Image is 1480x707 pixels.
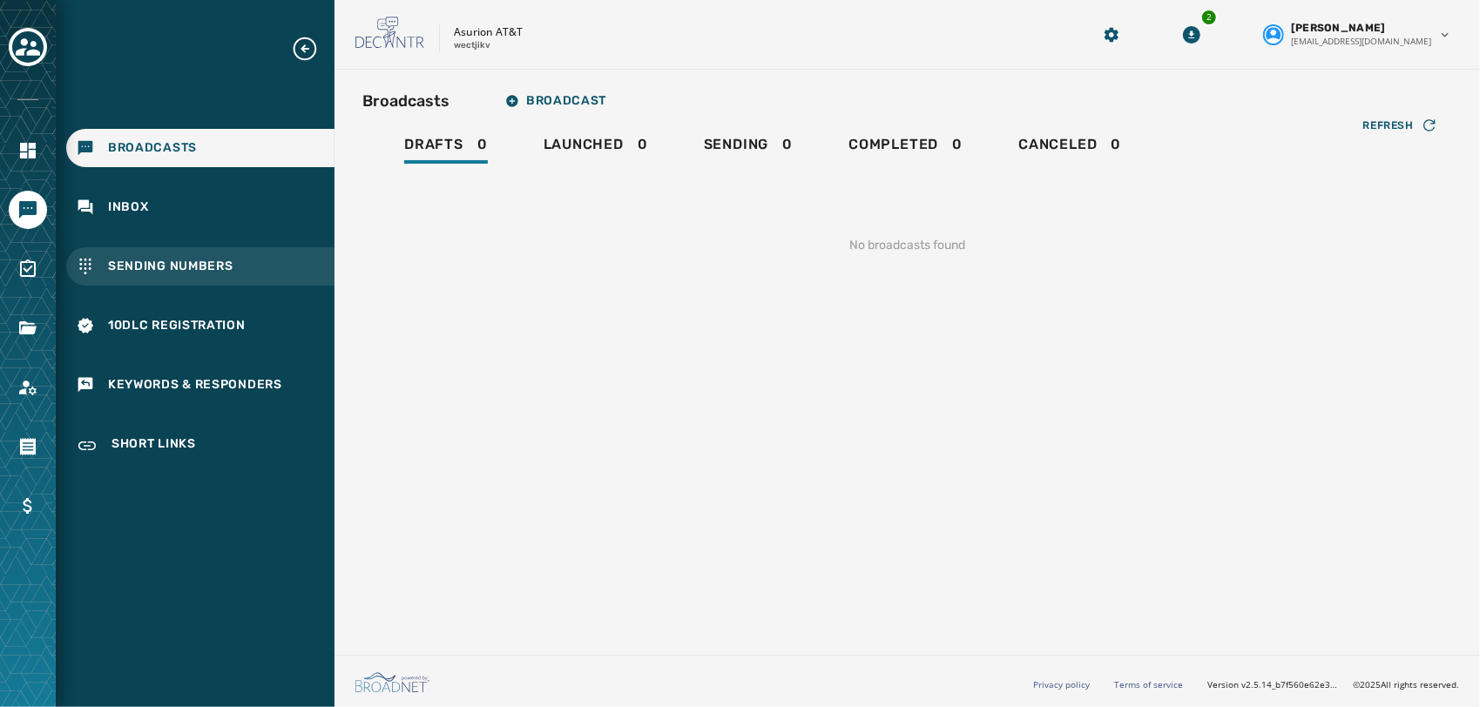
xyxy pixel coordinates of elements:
[66,306,335,345] a: Navigate to 10DLC Registration
[1200,9,1218,26] div: 2
[1256,14,1459,55] button: User settings
[1241,678,1339,691] span: v2.5.14_b7f560e62e3347fd09829e8ac9922915a95fe427
[9,131,47,170] a: Navigate to Home
[9,368,47,407] a: Navigate to Account
[1207,678,1339,691] span: Version
[66,247,335,286] a: Navigate to Sending Numbers
[362,209,1452,282] div: No broadcasts found
[454,25,523,39] p: Asurion AT&T
[1018,136,1097,153] span: Canceled
[544,136,624,153] span: Launched
[108,199,149,216] span: Inbox
[1033,678,1090,690] a: Privacy policy
[108,139,197,157] span: Broadcasts
[390,127,502,167] a: Drafts0
[1096,19,1127,50] button: Manage global settings
[454,39,490,52] p: wectjikv
[404,136,488,164] div: 0
[66,425,335,467] a: Navigate to Short Links
[848,136,963,164] div: 0
[530,127,662,167] a: Launched0
[112,435,196,456] span: Short Links
[108,258,233,275] span: Sending Numbers
[1176,19,1207,50] button: Download Menu
[704,136,769,153] span: Sending
[291,35,333,63] button: Expand sub nav menu
[9,428,47,466] a: Navigate to Orders
[491,84,620,118] button: Broadcast
[9,309,47,347] a: Navigate to Files
[9,250,47,288] a: Navigate to Surveys
[9,487,47,525] a: Navigate to Billing
[404,136,463,153] span: Drafts
[108,317,246,334] span: 10DLC Registration
[108,376,282,394] span: Keywords & Responders
[362,89,449,113] h2: Broadcasts
[1004,127,1135,167] a: Canceled0
[1291,35,1431,48] span: [EMAIL_ADDRESS][DOMAIN_NAME]
[848,136,938,153] span: Completed
[1349,111,1452,139] button: Refresh
[66,366,335,404] a: Navigate to Keywords & Responders
[66,129,335,167] a: Navigate to Broadcasts
[1018,136,1121,164] div: 0
[690,127,807,167] a: Sending0
[835,127,977,167] a: Completed0
[1363,118,1414,132] span: Refresh
[1291,21,1386,35] span: [PERSON_NAME]
[1114,678,1183,690] a: Terms of service
[505,94,606,108] span: Broadcast
[544,136,648,164] div: 0
[9,28,47,66] button: Toggle account select drawer
[9,191,47,229] a: Navigate to Messaging
[704,136,793,164] div: 0
[66,188,335,226] a: Navigate to Inbox
[1353,678,1459,690] span: © 2025 All rights reserved.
